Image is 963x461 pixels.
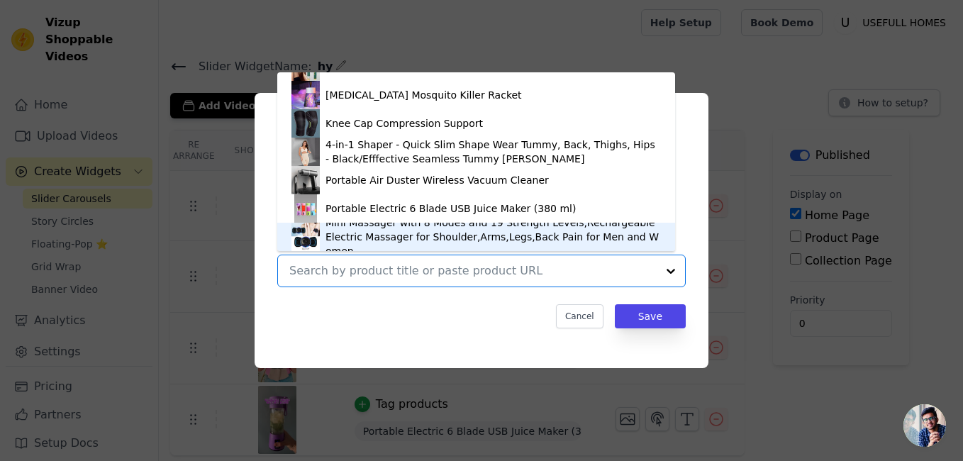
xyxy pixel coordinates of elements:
[903,404,946,447] a: Open chat
[556,304,603,328] button: Cancel
[325,138,661,166] div: 4-in-1 Shaper - Quick Slim Shape Wear Tummy, Back, Thighs, Hips - Black/Efffective Seamless Tummy...
[291,223,320,251] img: product thumbnail
[325,116,483,130] div: Knee Cap Compression Support
[291,109,320,138] img: product thumbnail
[325,201,576,216] div: Portable Electric 6 Blade USB Juice Maker (380 ml)
[291,138,320,166] img: product thumbnail
[325,216,661,258] div: Mini Massager with 8 Modes and 19 Strength Levels,Rechargeable Electric Massager for Shoulder,Arm...
[325,173,549,187] div: Portable Air Duster Wireless Vacuum Cleaner
[325,88,522,102] div: [MEDICAL_DATA] Mosquito Killer Racket
[291,166,320,194] img: product thumbnail
[291,194,320,223] img: product thumbnail
[289,262,657,279] input: Search by product title or paste product URL
[291,81,320,109] img: product thumbnail
[615,304,686,328] button: Save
